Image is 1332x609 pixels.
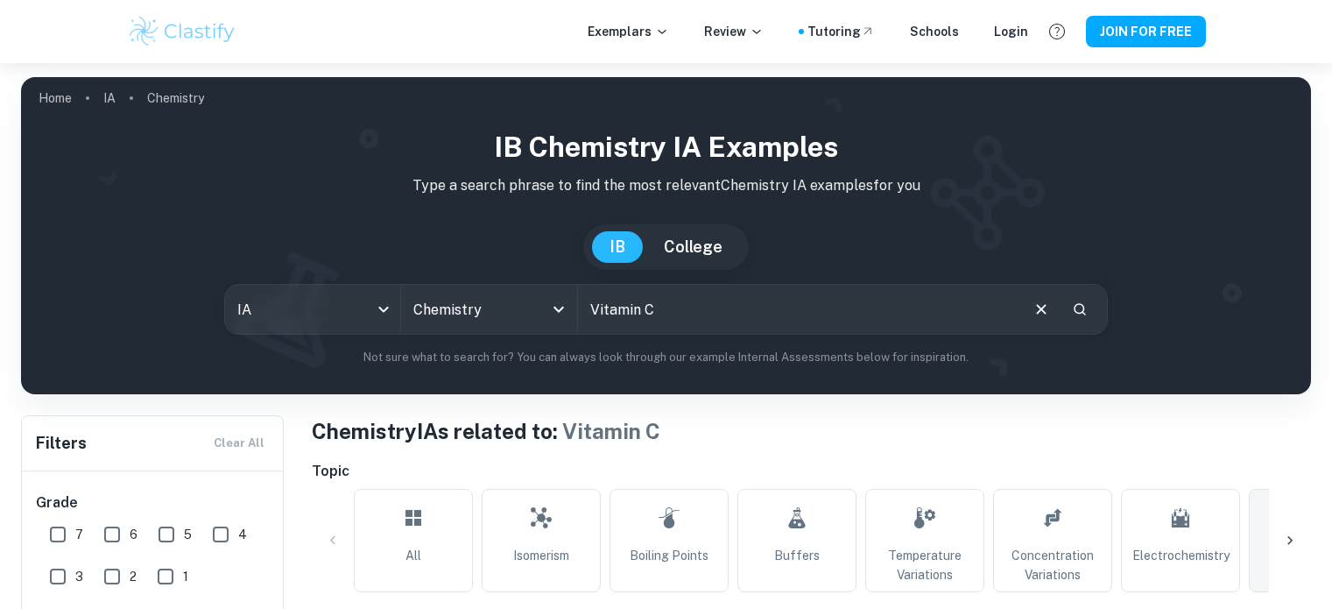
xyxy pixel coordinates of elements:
[130,525,137,544] span: 6
[774,546,820,565] span: Buffers
[1025,293,1058,326] button: Clear
[36,492,271,513] h6: Grade
[807,22,875,41] a: Tutoring
[36,431,87,456] h6: Filters
[312,415,1311,447] h1: Chemistry IAs related to:
[103,86,116,110] a: IA
[147,89,204,108] p: Chemistry
[994,22,1028,41] a: Login
[35,126,1297,168] h1: IB Chemistry IA examples
[405,546,421,565] span: All
[1042,17,1072,46] button: Help and Feedback
[312,461,1311,482] h6: Topic
[75,525,83,544] span: 7
[588,22,669,41] p: Exemplars
[1132,546,1230,565] span: Electrochemistry
[562,419,660,443] span: Vitamin C
[184,525,192,544] span: 5
[513,546,569,565] span: Isomerism
[910,22,959,41] a: Schools
[1001,546,1104,584] span: Concentration Variations
[873,546,976,584] span: Temperature Variations
[1065,294,1095,324] button: Search
[704,22,764,41] p: Review
[183,567,188,586] span: 1
[35,349,1297,366] p: Not sure what to search for? You can always look through our example Internal Assessments below f...
[546,297,571,322] button: Open
[75,567,83,586] span: 3
[35,175,1297,196] p: Type a search phrase to find the most relevant Chemistry IA examples for you
[127,14,238,49] img: Clastify logo
[238,525,247,544] span: 4
[1086,16,1206,47] button: JOIN FOR FREE
[592,231,643,263] button: IB
[39,86,72,110] a: Home
[130,567,137,586] span: 2
[630,546,708,565] span: Boiling Points
[578,285,1018,334] input: E.g. enthalpy of combustion, Winkler method, phosphate and temperature...
[646,231,740,263] button: College
[21,77,1311,394] img: profile cover
[225,285,400,334] div: IA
